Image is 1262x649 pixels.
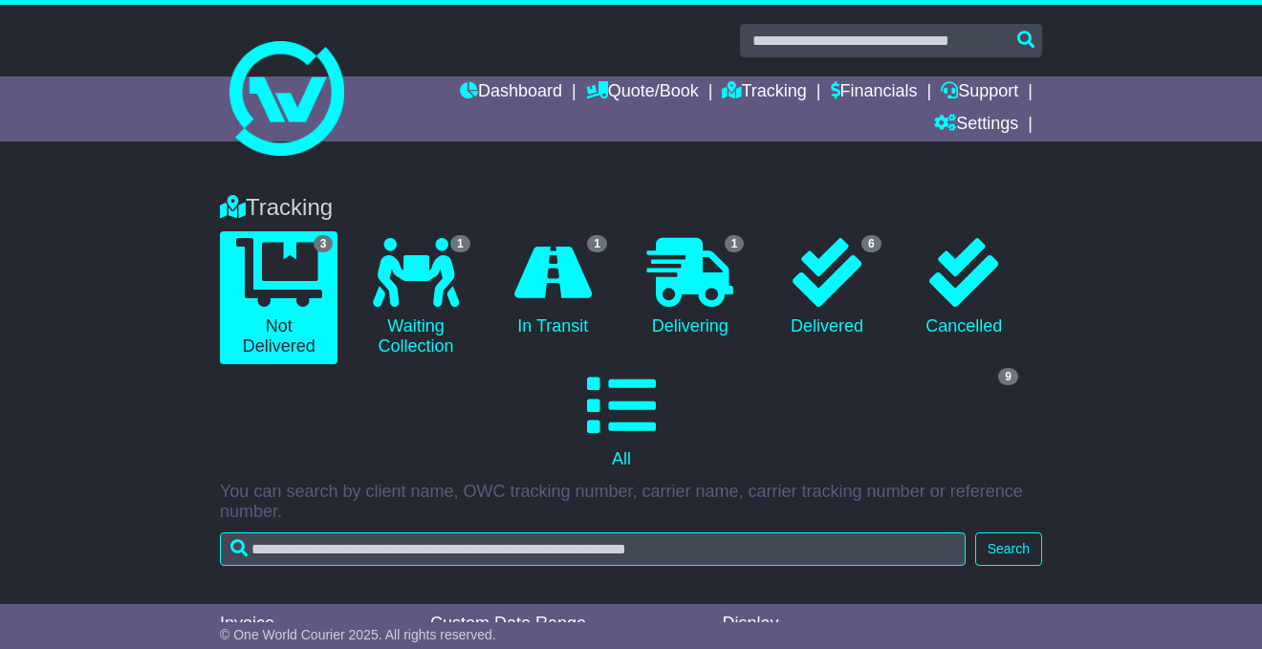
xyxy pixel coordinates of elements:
a: 3 Not Delivered [220,231,337,364]
span: © One World Courier 2025. All rights reserved. [220,627,496,642]
a: Quote/Book [586,76,699,109]
button: Search [975,532,1042,566]
span: 6 [861,235,881,252]
a: 1 In Transit [494,231,612,344]
a: Cancelled [905,231,1023,344]
div: Invoice [220,614,411,635]
span: 1 [725,235,745,252]
a: Financials [831,76,918,109]
a: Settings [934,109,1018,141]
span: 9 [998,368,1018,385]
div: Display [723,614,826,635]
a: 6 Delivered [768,231,885,344]
div: Custom Date Range [430,614,691,635]
a: 1 Waiting Collection [357,231,474,364]
span: 1 [450,235,470,252]
span: 1 [587,235,607,252]
a: Dashboard [460,76,562,109]
div: Tracking [210,194,1052,222]
a: Tracking [722,76,806,109]
a: Support [941,76,1018,109]
span: 3 [314,235,334,252]
a: 1 Delivering [631,231,749,344]
a: 9 All [220,364,1023,477]
p: You can search by client name, OWC tracking number, carrier name, carrier tracking number or refe... [220,482,1042,523]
